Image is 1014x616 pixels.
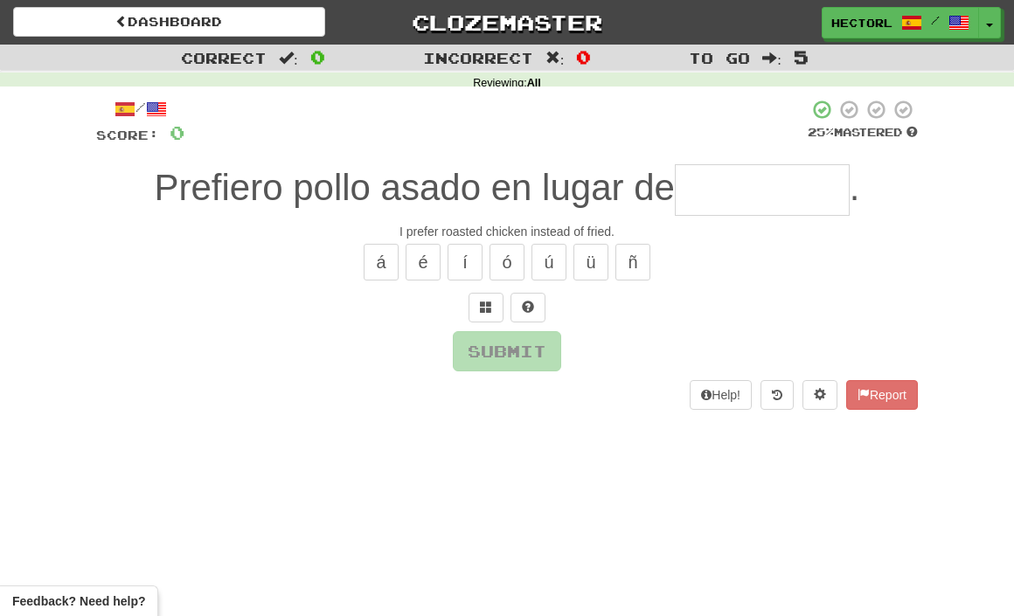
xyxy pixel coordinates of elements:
[96,99,184,121] div: /
[822,7,979,38] a: hectorl /
[689,49,750,66] span: To go
[170,121,184,143] span: 0
[423,49,533,66] span: Incorrect
[96,223,918,240] div: I prefer roasted chicken instead of fried.
[12,592,145,610] span: Open feedback widget
[406,244,441,280] button: é
[573,244,608,280] button: ü
[808,125,918,141] div: Mastered
[96,128,159,142] span: Score:
[576,46,591,67] span: 0
[850,167,860,208] span: .
[762,51,781,66] span: :
[831,15,892,31] span: hectorl
[615,244,650,280] button: ñ
[13,7,325,37] a: Dashboard
[490,244,524,280] button: ó
[808,125,834,139] span: 25 %
[279,51,298,66] span: :
[469,293,504,322] button: Switch sentence to multiple choice alt+p
[545,51,565,66] span: :
[931,14,940,26] span: /
[846,380,918,410] button: Report
[181,49,267,66] span: Correct
[760,380,794,410] button: Round history (alt+y)
[364,244,399,280] button: á
[794,46,809,67] span: 5
[351,7,663,38] a: Clozemaster
[690,380,752,410] button: Help!
[310,46,325,67] span: 0
[453,331,561,371] button: Submit
[531,244,566,280] button: ú
[527,77,541,89] strong: All
[154,167,674,208] span: Prefiero pollo asado en lugar de
[510,293,545,322] button: Single letter hint - you only get 1 per sentence and score half the points! alt+h
[448,244,483,280] button: í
